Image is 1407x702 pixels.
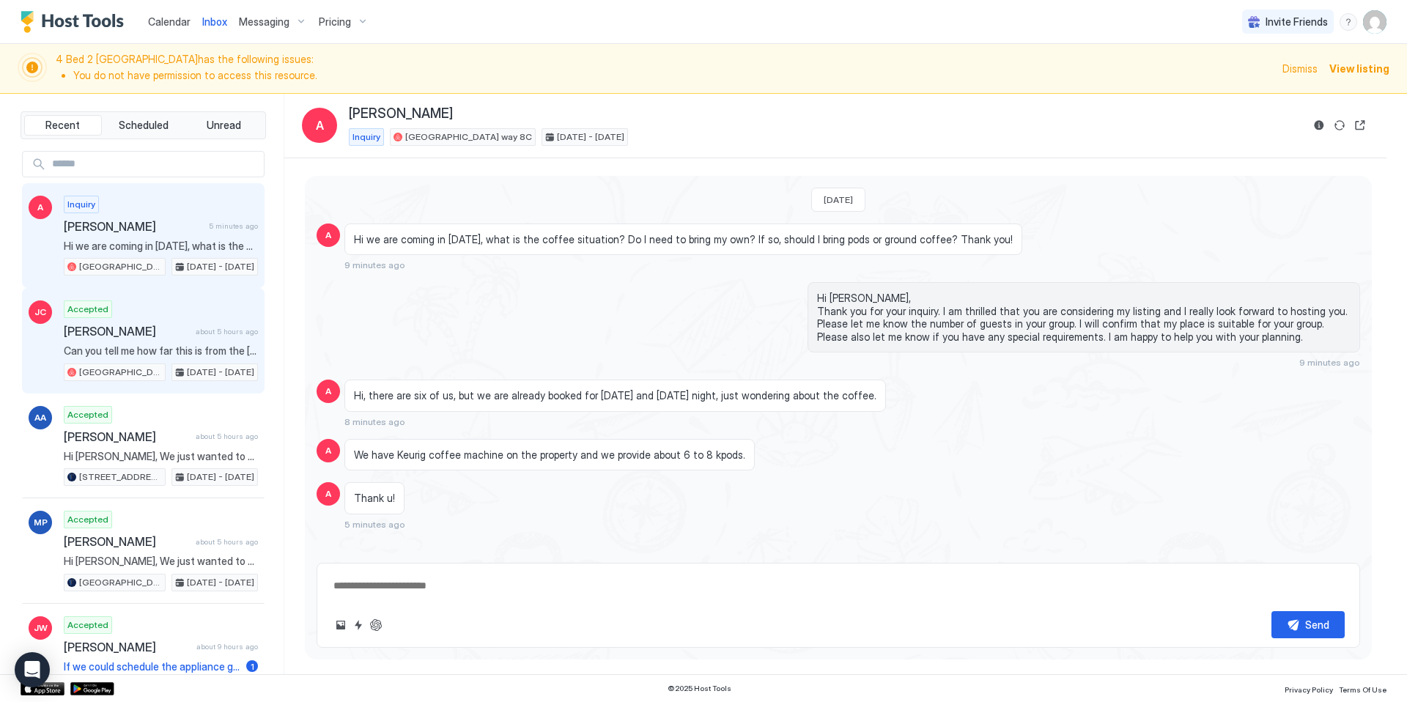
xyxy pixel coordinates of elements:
span: Pricing [319,15,351,29]
span: Hi we are coming in [DATE], what is the coffee situation? Do I need to bring my own? If so, shoul... [354,233,1013,246]
span: [PERSON_NAME] [64,640,191,654]
span: AA [34,411,46,424]
input: Input Field [46,152,264,177]
a: Privacy Policy [1285,681,1333,696]
span: Invite Friends [1266,15,1328,29]
button: Upload image [332,616,350,634]
span: Can you tell me how far this is from the [GEOGRAPHIC_DATA] campus? Thanks. [64,344,258,358]
span: [GEOGRAPHIC_DATA] · Beautiful 3 Bedroom Townhome central to the town [79,576,162,589]
a: Host Tools Logo [21,11,130,33]
div: tab-group [21,111,266,139]
button: Reservation information [1310,117,1328,134]
span: Accepted [67,513,108,526]
span: Messaging [239,15,289,29]
li: You do not have permission to access this resource. [73,69,1274,82]
span: Accepted [67,303,108,316]
button: Scheduled [105,115,182,136]
span: 1 [251,661,254,672]
span: JC [34,306,46,319]
span: Thank u! [354,492,395,505]
div: User profile [1363,10,1386,34]
div: Send [1305,617,1329,632]
div: menu [1340,13,1357,31]
span: [DATE] [824,194,853,205]
button: ChatGPT Auto Reply [367,616,385,634]
span: If we could schedule the appliance guy in the evening what would be a good time ? [64,660,240,673]
span: Hi [PERSON_NAME], We just wanted to touch base and give you some more information about your stay... [64,555,258,568]
span: © 2025 Host Tools [668,684,731,693]
span: Privacy Policy [1285,685,1333,694]
span: A [37,201,43,214]
span: JW [34,621,48,635]
a: App Store [21,682,64,695]
span: A [325,444,331,457]
span: A [325,385,331,398]
span: A [325,487,331,500]
span: 4 Bed 2 [GEOGRAPHIC_DATA] has the following issues: [56,53,1274,84]
span: Hi [PERSON_NAME], We just wanted to touch base and give you some more information about your stay... [64,450,258,463]
span: Scheduled [119,119,169,132]
span: 9 minutes ago [1299,357,1360,368]
span: Hi [PERSON_NAME], Thank you for your inquiry. I am thrilled that you are considering my listing a... [817,292,1351,343]
span: [PERSON_NAME] [64,324,190,339]
button: Send [1271,611,1345,638]
span: [PERSON_NAME] [64,219,203,234]
span: [DATE] - [DATE] [187,260,254,273]
span: Unread [207,119,241,132]
span: Recent [45,119,80,132]
button: Recent [24,115,102,136]
span: [DATE] - [DATE] [187,470,254,484]
a: Calendar [148,14,191,29]
button: Unread [185,115,262,136]
span: A [325,229,331,242]
span: 5 minutes ago [344,519,405,530]
span: [STREET_ADDRESS] [79,470,162,484]
button: Sync reservation [1331,117,1348,134]
span: [GEOGRAPHIC_DATA] way 8C [79,260,162,273]
span: about 5 hours ago [196,432,258,441]
span: Terms Of Use [1339,685,1386,694]
span: Hi we are coming in [DATE], what is the coffee situation? Do I need to bring my own? If so, shoul... [64,240,258,253]
button: Open reservation [1351,117,1369,134]
span: [GEOGRAPHIC_DATA] way 8C [405,130,532,144]
a: Google Play Store [70,682,114,695]
div: Dismiss [1282,61,1318,76]
span: 5 minutes ago [209,221,258,231]
span: [PERSON_NAME] [349,106,453,122]
span: We have Keurig coffee machine on the property and we provide about 6 to 8 kpods. [354,448,745,462]
span: MP [34,516,48,529]
span: Inquiry [67,198,95,211]
span: [PERSON_NAME] [64,429,190,444]
span: Hi, there are six of us, but we are already booked for [DATE] and [DATE] night, just wondering ab... [354,389,876,402]
span: [DATE] - [DATE] [187,576,254,589]
div: Open Intercom Messenger [15,652,50,687]
span: about 9 hours ago [196,642,258,651]
span: [GEOGRAPHIC_DATA] way 8C [79,366,162,379]
span: Accepted [67,618,108,632]
div: View listing [1329,61,1389,76]
span: [PERSON_NAME] [64,534,190,549]
span: about 5 hours ago [196,327,258,336]
span: 8 minutes ago [344,416,405,427]
span: A [316,117,324,134]
span: Calendar [148,15,191,28]
span: Inquiry [352,130,380,144]
span: [DATE] - [DATE] [557,130,624,144]
span: Accepted [67,408,108,421]
a: Terms Of Use [1339,681,1386,696]
span: Inbox [202,15,227,28]
span: about 5 hours ago [196,537,258,547]
span: [DATE] - [DATE] [187,366,254,379]
a: Inbox [202,14,227,29]
span: 9 minutes ago [344,259,405,270]
button: Quick reply [350,616,367,634]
